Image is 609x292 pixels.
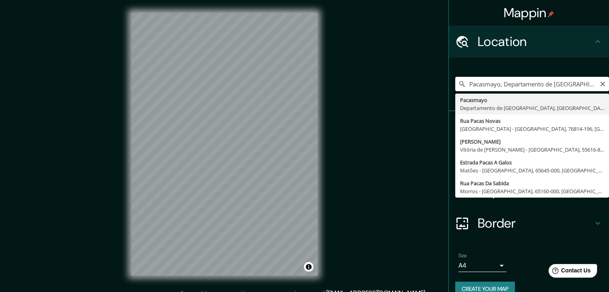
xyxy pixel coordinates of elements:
[538,261,600,283] iframe: Help widget launcher
[478,183,593,199] h4: Layout
[131,13,318,276] canvas: Map
[449,143,609,175] div: Style
[460,166,604,174] div: Matões - [GEOGRAPHIC_DATA], 65645-000, [GEOGRAPHIC_DATA]
[548,11,554,17] img: pin-icon.png
[460,125,604,133] div: [GEOGRAPHIC_DATA] - [GEOGRAPHIC_DATA], 76814-196, [GEOGRAPHIC_DATA]
[460,146,604,154] div: Vitória de [PERSON_NAME] - [GEOGRAPHIC_DATA], 55616-899, [GEOGRAPHIC_DATA]
[449,175,609,207] div: Layout
[304,262,314,272] button: Toggle attribution
[455,77,609,91] input: Pick your city or area
[458,252,467,259] label: Size
[460,138,604,146] div: [PERSON_NAME]
[460,179,604,187] div: Rua Pacas Da Sabida
[458,259,506,272] div: A4
[478,215,593,231] h4: Border
[449,26,609,58] div: Location
[460,158,604,166] div: Estrada Pacas A Galos
[449,111,609,143] div: Pins
[504,5,555,21] h4: Mappin
[599,80,606,87] button: Clear
[460,117,604,125] div: Rua Pacas Novas
[460,104,604,112] div: Departamento de [GEOGRAPHIC_DATA], [GEOGRAPHIC_DATA]
[449,207,609,239] div: Border
[460,187,604,195] div: Morros - [GEOGRAPHIC_DATA], 65160-000, [GEOGRAPHIC_DATA]
[460,96,604,104] div: Pacasmayo
[478,34,593,50] h4: Location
